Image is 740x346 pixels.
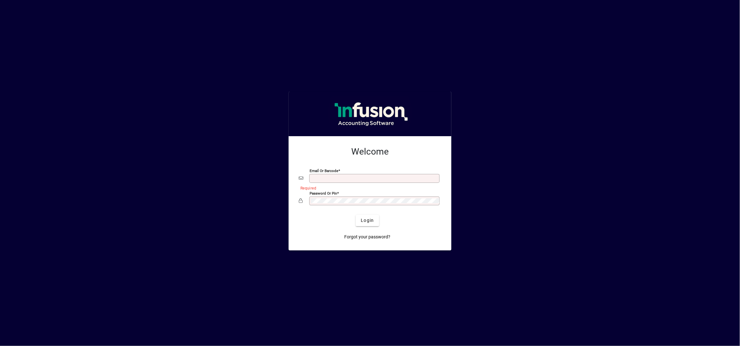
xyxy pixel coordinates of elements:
mat-error: Required [300,184,436,191]
a: Forgot your password? [342,231,393,243]
h2: Welcome [299,146,441,157]
button: Login [356,215,379,226]
span: Login [361,217,374,224]
mat-label: Email or Barcode [310,168,338,173]
span: Forgot your password? [345,234,391,240]
mat-label: Password or Pin [310,191,337,195]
